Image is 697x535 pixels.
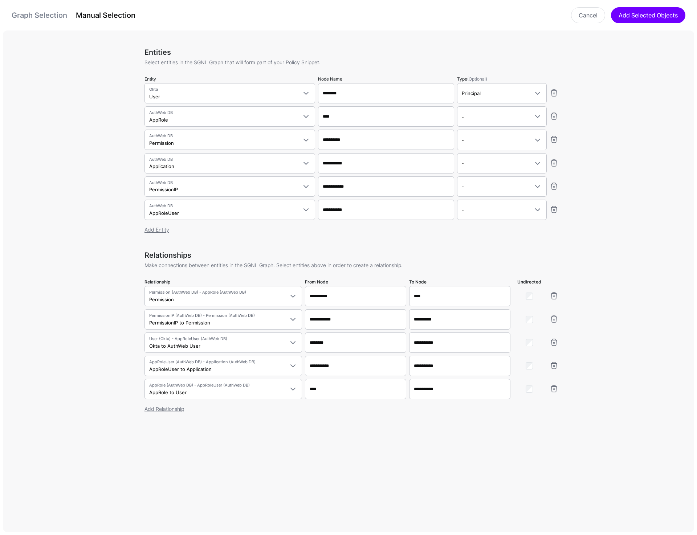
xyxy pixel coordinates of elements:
span: AuthWeb DB [149,203,297,209]
span: AppRoleUser to Application [149,366,212,372]
span: AppRoleUser [149,210,179,216]
p: Make connections between entities in the SGNL Graph. Select entities above in order to create a r... [144,261,558,269]
a: Graph Selection [12,11,67,20]
span: AuthWeb DB [149,110,297,116]
span: AppRole (AuthWeb DB) - AppRoleUser (AuthWeb DB) [149,382,284,388]
span: Application [149,163,174,169]
span: - [462,160,464,166]
label: From Node [305,279,328,285]
span: AppRoleUser (AuthWeb DB) - Application (AuthWeb DB) [149,359,284,365]
span: - [462,207,464,213]
label: Node Name [318,76,342,82]
span: User [149,94,160,99]
a: Cancel [571,7,605,23]
span: (Optional) [467,76,487,82]
label: Type [457,76,487,82]
button: Add Selected Objects [611,7,685,23]
label: Undirected [517,279,541,285]
span: AppRole to User [149,389,187,395]
a: Add Entity [144,226,169,233]
a: Manual Selection [76,11,135,20]
span: Okta [149,86,297,93]
span: User (Okta) - AppRoleUser (AuthWeb DB) [149,336,284,342]
span: Permission [149,140,174,146]
h3: Relationships [144,251,558,260]
span: AppRole [149,117,168,123]
p: Select entities in the SGNL Graph that will form part of your Policy Snippet. [144,58,558,66]
label: Relationship [144,279,170,285]
span: PermissionIP [149,187,178,192]
span: AuthWeb DB [149,180,297,186]
span: Okta to AuthWeb User [149,343,200,349]
span: PermissionIP to Permission [149,320,210,326]
label: To Node [409,279,427,285]
span: - [462,137,464,143]
span: Permission [149,297,174,302]
span: Permission (AuthWeb DB) - AppRole (AuthWeb DB) [149,289,284,295]
span: AuthWeb DB [149,156,297,163]
span: - [462,114,464,120]
span: Principal [462,90,481,96]
span: - [462,184,464,189]
span: PermissionIP (AuthWeb DB) - Permission (AuthWeb DB) [149,313,284,319]
h3: Entities [144,48,558,57]
span: AuthWeb DB [149,133,297,139]
label: Entity [144,76,156,82]
a: Add Relationship [144,406,184,412]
